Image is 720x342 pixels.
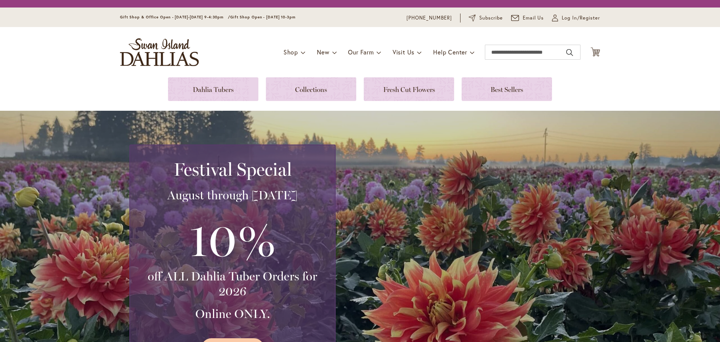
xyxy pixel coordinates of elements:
[406,14,452,22] a: [PHONE_NUMBER]
[139,188,326,203] h3: August through [DATE]
[566,47,573,59] button: Search
[348,48,373,56] span: Our Farm
[120,38,199,66] a: store logo
[393,48,414,56] span: Visit Us
[479,14,503,22] span: Subscribe
[511,14,544,22] a: Email Us
[317,48,329,56] span: New
[230,15,295,20] span: Gift Shop Open - [DATE] 10-3pm
[552,14,600,22] a: Log In/Register
[120,15,230,20] span: Gift Shop & Office Open - [DATE]-[DATE] 9-4:30pm /
[139,269,326,299] h3: off ALL Dahlia Tuber Orders for 2026
[139,159,326,180] h2: Festival Special
[433,48,467,56] span: Help Center
[523,14,544,22] span: Email Us
[562,14,600,22] span: Log In/Register
[469,14,503,22] a: Subscribe
[139,306,326,321] h3: Online ONLY.
[139,210,326,269] h3: 10%
[283,48,298,56] span: Shop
